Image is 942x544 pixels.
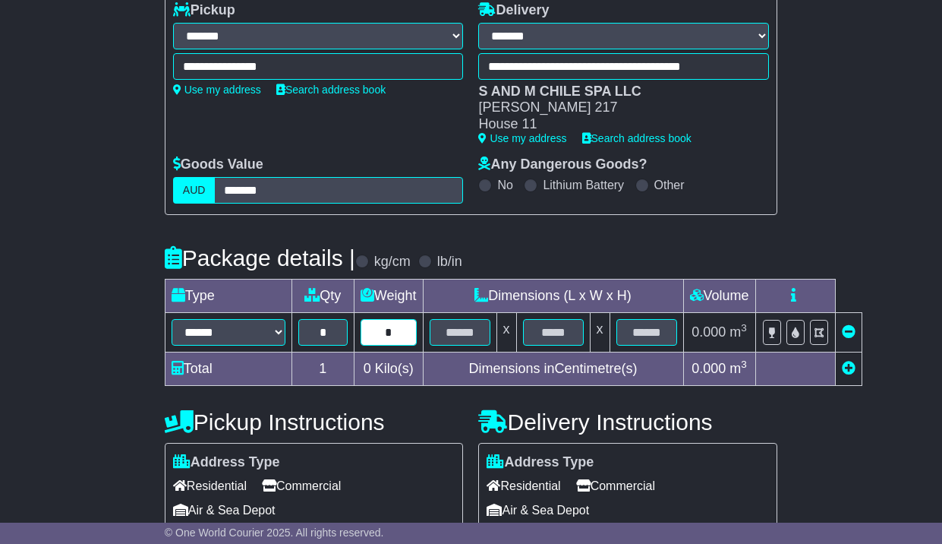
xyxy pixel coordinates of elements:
td: Volume [683,279,755,312]
td: Dimensions in Centimetre(s) [423,352,683,385]
a: Search address book [276,84,386,96]
span: Air & Sea Depot [173,498,276,522]
h4: Pickup Instructions [165,410,464,435]
h4: Delivery Instructions [478,410,777,435]
label: No [497,178,512,192]
label: AUD [173,177,216,204]
sup: 3 [741,359,747,370]
span: 0.000 [692,324,726,340]
label: Any Dangerous Goods? [478,157,647,173]
label: Address Type [173,454,280,471]
span: Residential [487,474,560,498]
a: Use my address [173,84,261,96]
td: Weight [354,279,423,312]
td: x [590,312,610,352]
label: Goods Value [173,157,263,173]
span: Air & Sea Depot [487,498,589,522]
div: S AND M CHILE SPA LLC [478,84,754,100]
span: Commercial [576,474,655,498]
label: Delivery [478,2,549,19]
td: 1 [291,352,354,385]
div: [PERSON_NAME] 217 [478,100,754,116]
td: Qty [291,279,354,312]
label: Address Type [487,454,594,471]
td: x [496,312,516,352]
label: kg/cm [374,254,411,270]
span: © One World Courier 2025. All rights reserved. [165,527,384,539]
label: Other [654,178,685,192]
span: Commercial [262,474,341,498]
label: Lithium Battery [543,178,624,192]
a: Search address book [582,132,692,144]
label: lb/in [437,254,462,270]
span: 0 [364,361,371,376]
span: Residential [173,474,247,498]
td: Dimensions (L x W x H) [423,279,683,312]
span: 0.000 [692,361,726,376]
a: Remove this item [842,324,855,340]
td: Total [165,352,291,385]
a: Use my address [478,132,566,144]
sup: 3 [741,322,747,334]
div: House 11 [478,116,754,133]
span: m [729,324,747,340]
td: Type [165,279,291,312]
span: m [729,361,747,376]
td: Kilo(s) [354,352,423,385]
a: Add new item [842,361,855,376]
label: Pickup [173,2,235,19]
h4: Package details | [165,245,355,270]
